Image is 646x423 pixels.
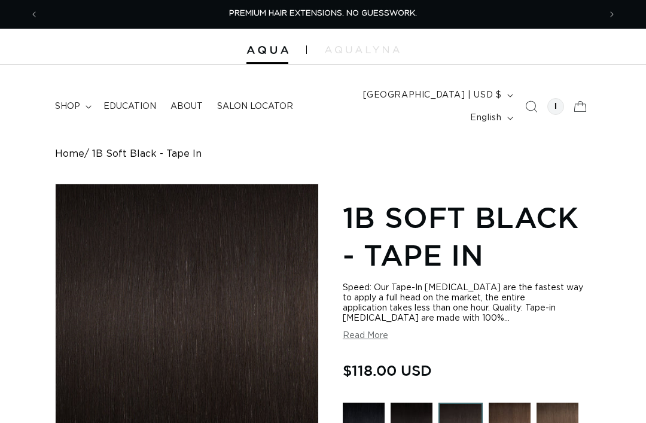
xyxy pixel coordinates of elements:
[55,148,591,160] nav: breadcrumbs
[356,84,518,106] button: [GEOGRAPHIC_DATA] | USD $
[55,148,84,160] a: Home
[343,359,432,382] span: $118.00 USD
[229,10,417,17] span: PREMIUM HAIR EXTENSIONS. NO GUESSWORK.
[463,106,517,129] button: English
[170,101,203,112] span: About
[518,93,544,120] summary: Search
[92,148,202,160] span: 1B Soft Black - Tape In
[599,3,625,26] button: Next announcement
[96,94,163,119] a: Education
[103,101,156,112] span: Education
[363,89,502,102] span: [GEOGRAPHIC_DATA] | USD $
[246,46,288,54] img: Aqua Hair Extensions
[217,101,293,112] span: Salon Locator
[55,101,80,112] span: shop
[343,199,591,273] h1: 1B Soft Black - Tape In
[325,46,400,53] img: aqualyna.com
[470,112,501,124] span: English
[343,331,388,341] button: Read More
[163,94,210,119] a: About
[48,94,96,119] summary: shop
[210,94,300,119] a: Salon Locator
[21,3,47,26] button: Previous announcement
[343,283,591,324] div: Speed: Our Tape-In [MEDICAL_DATA] are the fastest way to apply a full head on the market, the ent...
